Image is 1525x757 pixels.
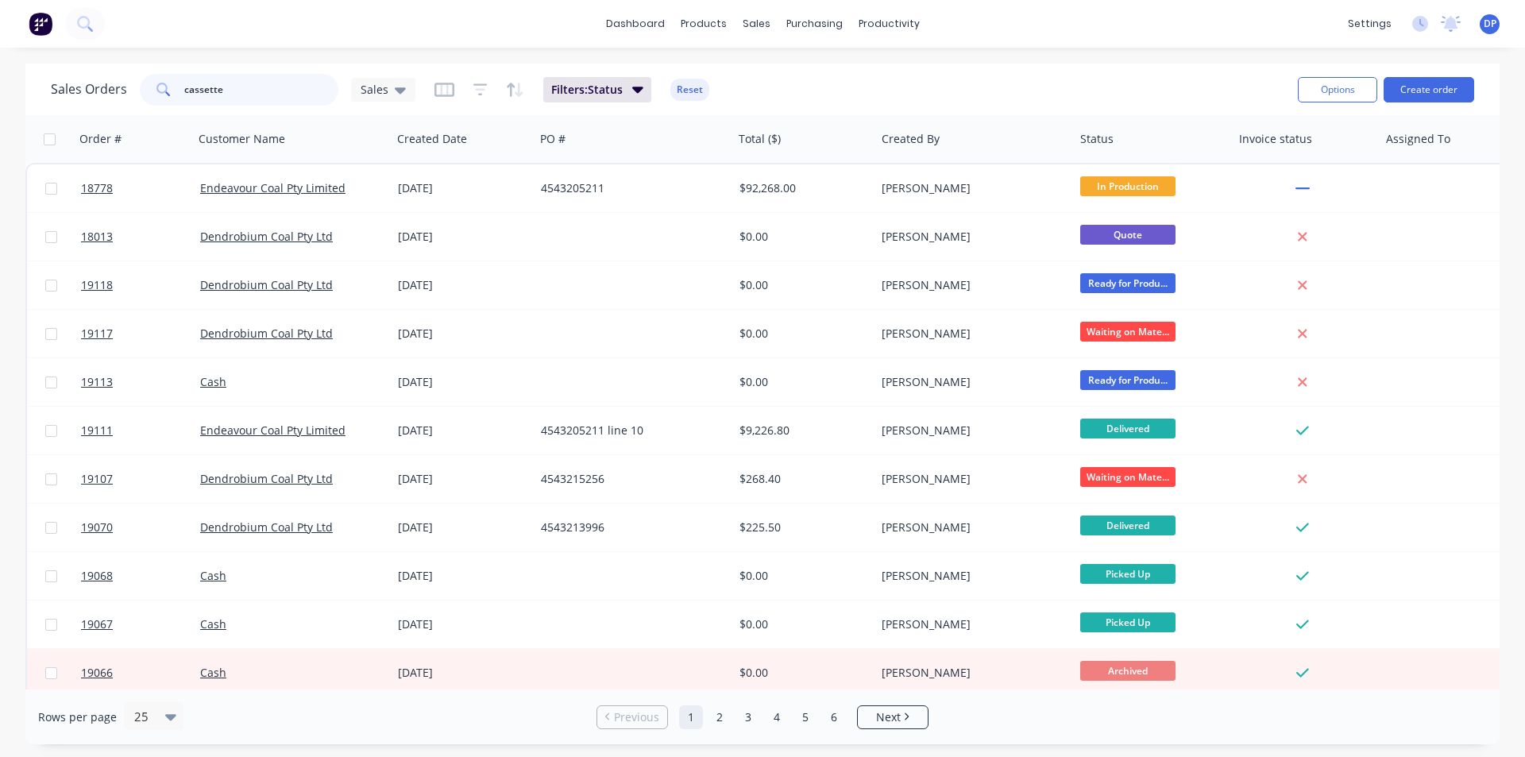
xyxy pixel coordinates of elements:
span: 19118 [81,277,113,293]
div: $268.40 [739,471,863,487]
div: [PERSON_NAME] [882,423,1058,438]
span: Waiting on Mate... [1080,322,1176,342]
div: Order # [79,131,122,147]
div: productivity [851,12,928,36]
span: Ready for Produ... [1080,370,1176,390]
div: [PERSON_NAME] [882,326,1058,342]
a: Dendrobium Coal Pty Ltd [200,471,333,486]
div: [DATE] [398,519,528,535]
a: Dendrobium Coal Pty Ltd [200,277,333,292]
div: $92,268.00 [739,180,863,196]
a: Page 5 [793,705,817,729]
a: Page 3 [736,705,760,729]
div: purchasing [778,12,851,36]
a: Page 4 [765,705,789,729]
span: Filters: Status [551,82,623,98]
a: 18013 [81,213,200,261]
span: 19066 [81,665,113,681]
a: Page 6 [822,705,846,729]
a: 19068 [81,552,200,600]
div: [PERSON_NAME] [882,471,1058,487]
span: Delivered [1080,516,1176,535]
div: Total ($) [739,131,781,147]
div: Invoice status [1239,131,1312,147]
a: Dendrobium Coal Pty Ltd [200,326,333,341]
div: 4543205211 [541,180,717,196]
a: 19118 [81,261,200,309]
div: [PERSON_NAME] [882,229,1058,245]
div: [DATE] [398,665,528,681]
div: [PERSON_NAME] [882,665,1058,681]
div: [PERSON_NAME] [882,180,1058,196]
a: Cash [200,568,226,583]
div: [PERSON_NAME] [882,277,1058,293]
a: Page 1 is your current page [679,705,703,729]
a: 19107 [81,455,200,503]
a: 19070 [81,504,200,551]
div: products [673,12,735,36]
div: [DATE] [398,471,528,487]
a: Cash [200,665,226,680]
a: Dendrobium Coal Pty Ltd [200,229,333,244]
div: 4543215256 [541,471,717,487]
span: Next [876,709,901,725]
a: 18778 [81,164,200,212]
span: 19067 [81,616,113,632]
a: Cash [200,616,226,631]
div: [DATE] [398,423,528,438]
div: Customer Name [199,131,285,147]
span: Picked Up [1080,564,1176,584]
div: $0.00 [739,326,863,342]
div: $0.00 [739,616,863,632]
div: $9,226.80 [739,423,863,438]
a: Next page [858,709,928,725]
h1: Sales Orders [51,82,127,97]
div: [PERSON_NAME] [882,616,1058,632]
div: $0.00 [739,229,863,245]
span: DP [1484,17,1496,31]
div: Status [1080,131,1114,147]
div: Created By [882,131,940,147]
span: Sales [361,81,388,98]
div: $0.00 [739,374,863,390]
div: sales [735,12,778,36]
div: $0.00 [739,277,863,293]
span: 19068 [81,568,113,584]
div: [PERSON_NAME] [882,374,1058,390]
span: 18013 [81,229,113,245]
div: [DATE] [398,277,528,293]
div: [DATE] [398,229,528,245]
a: 19117 [81,310,200,357]
div: $225.50 [739,519,863,535]
div: 4543205211 line 10 [541,423,717,438]
div: [DATE] [398,568,528,584]
a: 19113 [81,358,200,406]
a: 19067 [81,601,200,648]
a: 19111 [81,407,200,454]
span: 19117 [81,326,113,342]
div: $0.00 [739,568,863,584]
a: Page 2 [708,705,732,729]
a: 19066 [81,649,200,697]
div: $0.00 [739,665,863,681]
input: Search... [184,74,339,106]
span: Ready for Produ... [1080,273,1176,293]
span: 19113 [81,374,113,390]
span: Picked Up [1080,612,1176,632]
a: Previous page [597,709,667,725]
a: dashboard [598,12,673,36]
button: Reset [670,79,709,101]
a: Endeavour Coal Pty Limited [200,423,346,438]
span: In Production [1080,176,1176,196]
span: Waiting on Mate... [1080,467,1176,487]
span: Delivered [1080,419,1176,438]
div: [PERSON_NAME] [882,568,1058,584]
div: Created Date [397,131,467,147]
a: Endeavour Coal Pty Limited [200,180,346,195]
ul: Pagination [590,705,935,729]
span: 19107 [81,471,113,487]
span: 19111 [81,423,113,438]
div: [DATE] [398,180,528,196]
button: Filters:Status [543,77,651,102]
div: [DATE] [398,616,528,632]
